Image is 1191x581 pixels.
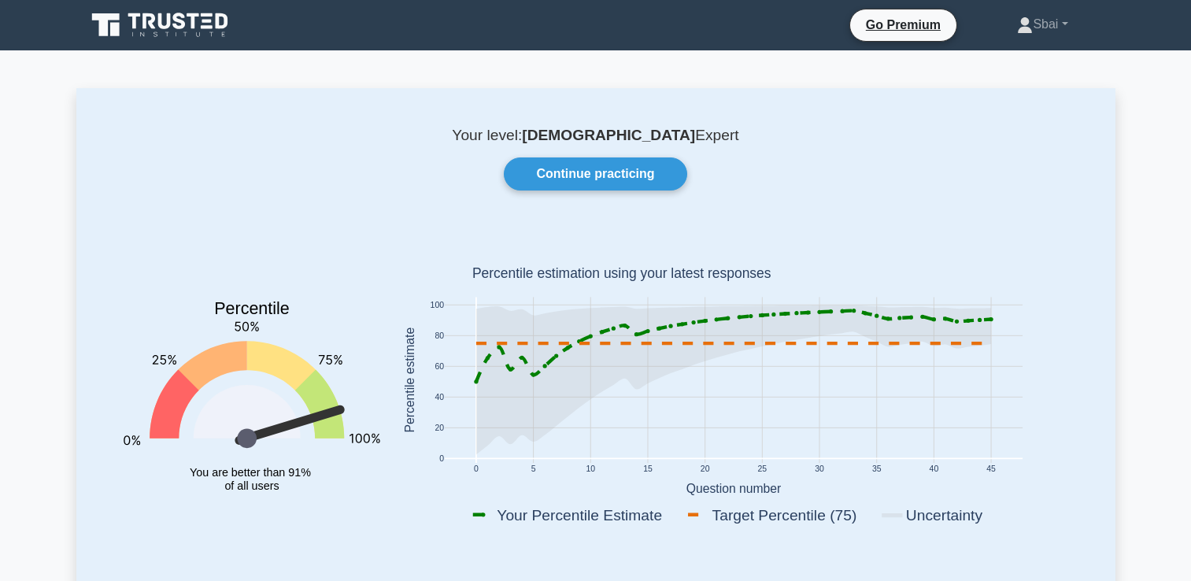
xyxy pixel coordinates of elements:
text: 30 [815,465,824,474]
text: 25 [757,465,767,474]
text: 40 [929,465,938,474]
a: Go Premium [856,15,950,35]
text: 80 [435,331,444,340]
text: 20 [700,465,709,474]
text: Percentile [214,300,290,319]
text: 20 [435,424,444,433]
tspan: You are better than 91% [190,466,311,479]
text: 35 [871,465,881,474]
text: 100 [430,301,444,309]
b: [DEMOGRAPHIC_DATA] [522,127,695,143]
text: 15 [643,465,653,474]
text: 0 [473,465,478,474]
text: 10 [586,465,595,474]
text: 5 [531,465,535,474]
a: Continue practicing [504,157,686,191]
p: Your level: Expert [114,126,1078,145]
a: Sbai [979,9,1105,40]
text: Question number [686,482,781,495]
text: 45 [986,465,996,474]
text: Percentile estimation using your latest responses [472,266,771,282]
text: Percentile estimate [402,328,416,433]
tspan: of all users [224,479,279,492]
text: 60 [435,362,444,371]
text: 0 [439,455,444,464]
text: 40 [435,393,444,402]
